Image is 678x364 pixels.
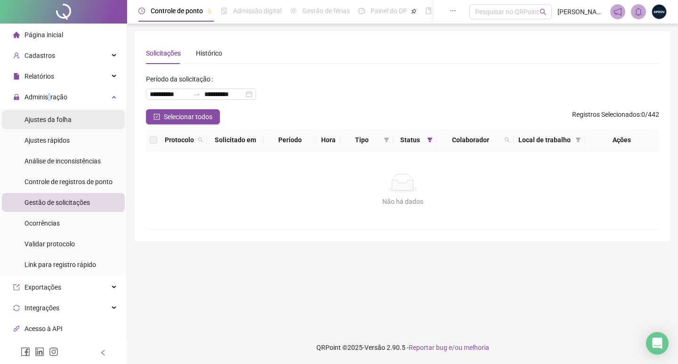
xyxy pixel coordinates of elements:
span: clock-circle [138,8,145,14]
span: instagram [49,347,58,356]
span: search [540,8,547,16]
span: search [196,133,205,147]
span: Controle de registros de ponto [24,178,113,186]
span: [PERSON_NAME] - APROV [557,7,605,17]
span: sun [290,8,297,14]
span: search [504,137,510,143]
button: Selecionar todos [146,109,220,124]
span: Admissão digital [233,7,282,15]
span: pushpin [411,8,417,14]
span: Controle de ponto [151,7,203,15]
span: facebook [21,347,30,356]
span: filter [384,137,389,143]
span: sync [13,305,20,311]
th: Período [264,129,316,151]
span: left [100,349,106,356]
span: pushpin [207,8,212,14]
img: 1750 [652,5,666,19]
th: Solicitado em [207,129,264,151]
span: file-done [221,8,227,14]
span: search [502,133,512,147]
span: Análise de inconsistências [24,157,101,165]
span: Ocorrências [24,219,60,227]
span: Tipo [344,135,380,145]
span: swap-right [193,90,201,98]
span: Acesso à API [24,325,63,332]
span: Relatórios [24,73,54,80]
label: Período da solicitação [146,72,217,87]
span: file [13,73,20,80]
span: home [13,32,20,38]
span: export [13,284,20,291]
span: Protocolo [165,135,194,145]
span: to [193,90,201,98]
span: Reportar bug e/ou melhoria [409,344,489,351]
span: Página inicial [24,31,63,39]
span: Local de trabalho [517,135,572,145]
span: Exportações [24,283,61,291]
span: Gestão de férias [302,7,350,15]
span: Link para registro rápido [24,261,96,268]
span: Integrações [24,304,59,312]
span: user-add [13,52,20,59]
span: Validar protocolo [24,240,75,248]
span: search [198,137,203,143]
span: Administração [24,93,67,101]
span: filter [575,137,581,143]
th: Hora [316,129,340,151]
span: Versão [364,344,385,351]
div: Não há dados [157,196,648,207]
footer: QRPoint © 2025 - 2.90.5 - [127,331,678,364]
span: Painel do DP [371,7,407,15]
div: Solicitações [146,48,181,58]
span: notification [613,8,622,16]
span: linkedin [35,347,44,356]
div: Open Intercom Messenger [646,332,669,355]
span: Ajustes rápidos [24,137,70,144]
span: lock [13,94,20,100]
span: Registros Selecionados [572,111,640,118]
span: api [13,325,20,332]
span: dashboard [358,8,365,14]
span: : 0 / 442 [572,109,659,124]
span: Gestão de solicitações [24,199,90,206]
span: ellipsis [450,8,456,14]
span: Ajustes da folha [24,116,72,123]
span: Selecionar todos [164,112,212,122]
span: Colaborador [440,135,500,145]
span: book [425,8,432,14]
span: bell [634,8,643,16]
span: filter [573,133,583,147]
span: Cadastros [24,52,55,59]
div: Ações [589,135,655,145]
span: check-square [153,113,160,120]
span: filter [427,137,433,143]
span: Status [397,135,424,145]
span: filter [382,133,391,147]
span: filter [425,133,435,147]
div: Histórico [196,48,222,58]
